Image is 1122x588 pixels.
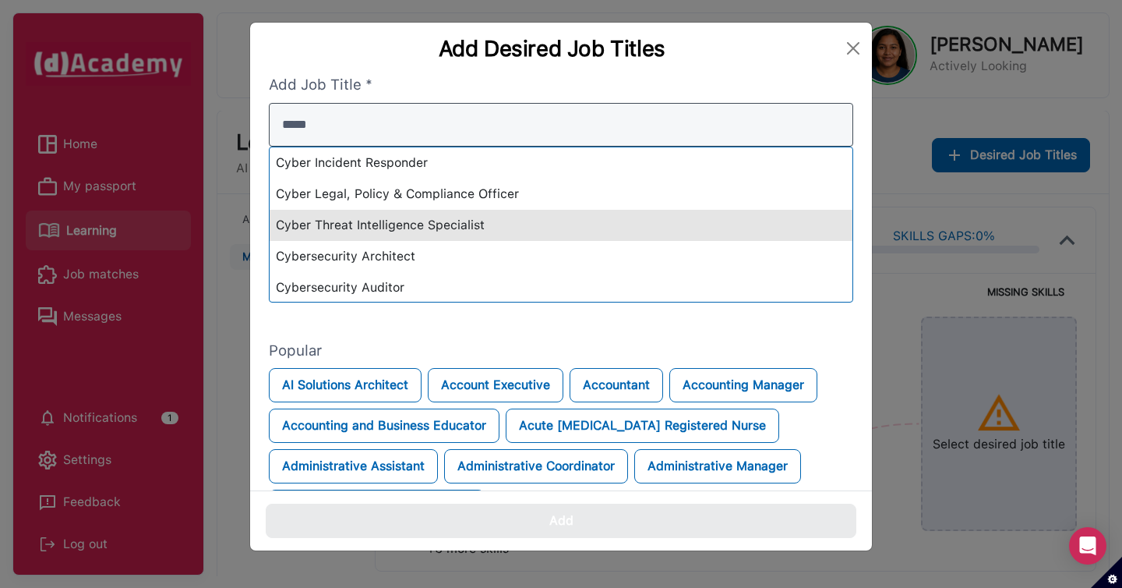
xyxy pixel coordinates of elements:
button: Add [266,504,856,538]
button: AI Solutions Architect [269,368,422,402]
label: Popular [269,340,853,363]
div: Add Desired Job Titles [263,35,841,62]
div: Cyber Legal, Policy & Compliance Officer [270,179,852,210]
div: Cybersecurity Architect [270,241,852,272]
button: Acute [MEDICAL_DATA] Registered Nurse [506,409,779,443]
div: Open Intercom Messenger [1069,527,1106,565]
button: Administrative Coordinator [444,449,628,484]
button: Set cookie preferences [1091,557,1122,588]
label: Add Job Title * [269,74,853,97]
button: Administrative Notary Specialist [269,490,485,524]
div: Cybersecurity Auditor [270,272,852,303]
button: Account Executive [428,368,563,402]
div: Add [549,512,573,530]
button: Accountant [570,368,663,402]
button: Accounting and Business Educator [269,409,499,443]
button: Close [841,36,866,61]
button: Administrative Manager [634,449,801,484]
div: Cyber Incident Responder [270,147,852,179]
div: Cyber Threat Intelligence Specialist [270,210,852,241]
button: Accounting Manager [669,368,817,402]
button: Administrative Assistant [269,449,438,484]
